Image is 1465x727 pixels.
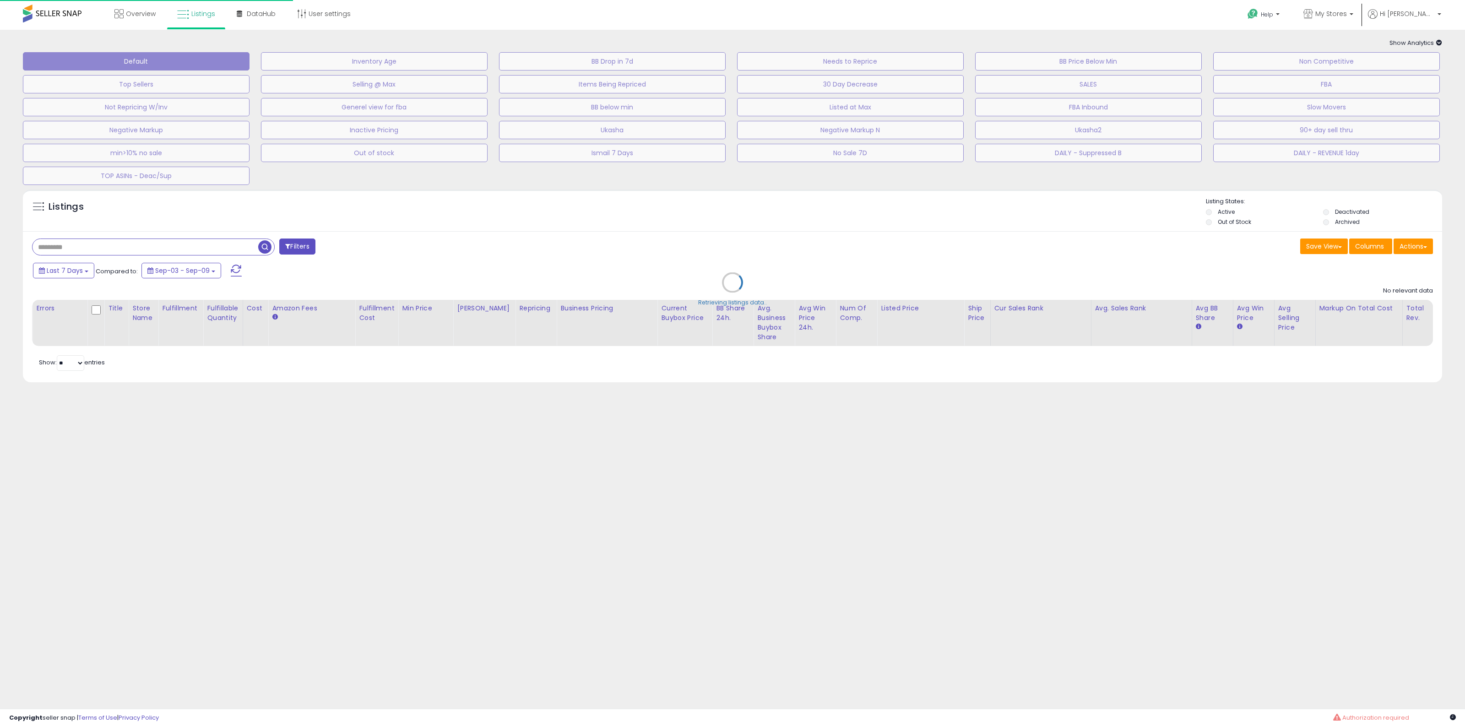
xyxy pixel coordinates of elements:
span: Overview [126,9,156,18]
button: Top Sellers [23,75,250,93]
i: Get Help [1247,8,1259,20]
button: Negative Markup [23,121,250,139]
button: SALES [975,75,1202,93]
button: FBA Inbound [975,98,1202,116]
button: Inventory Age [261,52,488,71]
button: TOP ASINs - Deac/Sup [23,167,250,185]
span: Listings [191,9,215,18]
button: 90+ day sell thru [1213,121,1440,139]
button: FBA [1213,75,1440,93]
span: Hi [PERSON_NAME] [1380,9,1435,18]
button: BB below min [499,98,726,116]
button: No Sale 7D [737,144,964,162]
span: Help [1261,11,1273,18]
span: My Stores [1315,9,1347,18]
button: Out of stock [261,144,488,162]
button: Items Being Repriced [499,75,726,93]
button: Default [23,52,250,71]
button: Selling @ Max [261,75,488,93]
button: BB Price Below Min [975,52,1202,71]
button: Needs to Reprice [737,52,964,71]
div: Retrieving listings data.. [698,298,767,307]
a: Help [1240,1,1289,30]
span: DataHub [247,9,276,18]
a: Hi [PERSON_NAME] [1368,9,1441,30]
button: DAILY - REVENUE 1day [1213,144,1440,162]
button: Generel view for fba [261,98,488,116]
button: Non Competitive [1213,52,1440,71]
button: 30 Day Decrease [737,75,964,93]
button: Slow Movers [1213,98,1440,116]
button: min>10% no sale [23,144,250,162]
span: Show Analytics [1389,38,1442,47]
button: Negative Markup N [737,121,964,139]
button: BB Drop in 7d [499,52,726,71]
button: Not Repricing W/Inv [23,98,250,116]
button: DAILY - Suppressed B [975,144,1202,162]
button: Ukasha2 [975,121,1202,139]
button: Listed at Max [737,98,964,116]
button: Ukasha [499,121,726,139]
button: Inactive Pricing [261,121,488,139]
button: Ismail 7 Days [499,144,726,162]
